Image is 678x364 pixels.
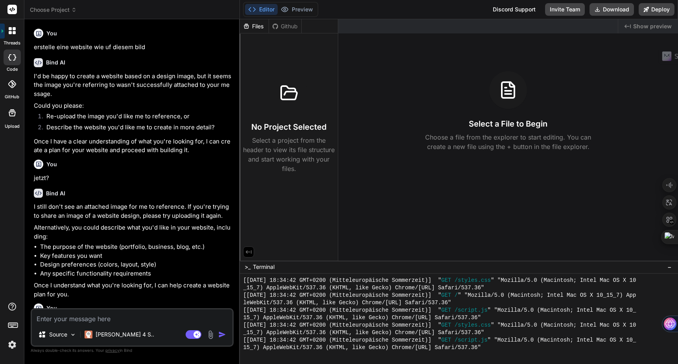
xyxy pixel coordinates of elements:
p: erstelle eine website wie uf diesem bild [34,43,232,52]
span: >_ [245,263,251,271]
div: Github [269,22,301,30]
h6: Bind AI [46,189,65,197]
span: " "Mozilla/5.0 (Macintosh; Intel Mac OS X 10_15_7) App [458,292,636,299]
h6: You [46,160,57,168]
img: Claude 4 Sonnet [85,331,92,338]
button: Preview [278,4,316,15]
p: Once I understand what you're looking for, I can help create a website plan for you. [34,281,232,299]
button: Download [590,3,634,16]
span: Show preview [633,22,672,30]
p: Alternatively, you could describe what you'd like in your website, including: [34,223,232,241]
span: _15_7) AppleWebKit/537.36 (KHTML, like Gecko) Chrome/[URL] Safari/537.36" [243,284,484,292]
img: Pick Models [70,331,76,338]
h6: You [46,304,57,312]
p: I'd be happy to create a website based on a design image, but it seems the image you're referring... [34,72,232,99]
button: Editor [245,4,278,15]
span: − [667,263,672,271]
span: GET [441,277,451,284]
h6: Bind AI [46,59,65,66]
span: [[DATE] 18:34:42 GMT+0200 (Mitteleuropäische Sommerzeit)] " [243,292,441,299]
span: Terminal [253,263,275,271]
span: [[DATE] 18:34:42 GMT+0200 (Mitteleuropäische Sommerzeit)] " [243,322,441,329]
span: /styles.css [455,277,491,284]
span: " "Mozilla/5.0 (Macintosh; Intel Mac OS X 10_ [488,336,636,344]
li: Any specific functionality requirements [40,269,232,278]
h3: No Project Selected [251,121,326,132]
p: Always double-check its answers. Your in Bind [31,347,234,354]
p: Once I have a clear understanding of what you're looking for, I can create a plan for your websit... [34,137,232,155]
label: code [7,66,18,73]
p: I still don't see an attached image for me to reference. If you're trying to share an image of a ... [34,202,232,220]
span: 15_7) AppleWebKit/537.36 (KHTML, like Gecko) Chrome/[URL] Safari/537.36" [243,314,481,322]
span: leWebKit/537.36 (KHTML, like Gecko) Chrome/[URL] Safari/537.36" [243,299,451,307]
span: [[DATE] 18:34:42 GMT+0200 (Mitteleuropäische Sommerzeit)] " [243,277,441,284]
h6: You [46,29,57,37]
span: /styles.css [455,322,491,329]
span: GET [441,336,451,344]
p: Select a project from the header to view its file structure and start working with your files. [243,136,335,173]
span: [[DATE] 18:34:42 GMT+0200 (Mitteleuropäische Sommerzeit)] " [243,307,441,314]
span: " "Mozilla/5.0 (Macintosh; Intel Mac OS X 10 [491,322,636,329]
span: _15_7) AppleWebKit/537.36 (KHTML, like Gecko) Chrome/[URL] Safari/537.36" [243,329,484,336]
p: jetzt? [34,174,232,183]
li: Key features you want [40,252,232,261]
span: /script.js [455,336,488,344]
span: /script.js [455,307,488,314]
span: Choose Project [30,6,77,14]
p: Could you please: [34,101,232,110]
li: Describe the website you'd like me to create in more detail? [40,123,232,134]
button: Invite Team [545,3,585,16]
span: GET [441,322,451,329]
button: − [666,261,673,273]
label: threads [4,40,20,46]
p: [PERSON_NAME] 4 S.. [96,331,154,338]
span: 15_7) AppleWebKit/537.36 (KHTML, like Gecko) Chrome/[URL] Safari/537.36" [243,344,481,351]
li: The purpose of the website (portfolio, business, blog, etc.) [40,243,232,252]
label: GitHub [5,94,19,100]
span: " "Mozilla/5.0 (Macintosh; Intel Mac OS X 10 [491,277,636,284]
button: Deploy [639,3,674,16]
span: privacy [105,348,120,353]
div: Discord Support [488,3,540,16]
li: Design preferences (colors, layout, style) [40,260,232,269]
img: attachment [206,330,215,339]
img: settings [6,338,19,351]
span: " "Mozilla/5.0 (Macintosh; Intel Mac OS X 10_ [488,307,636,314]
div: Files [240,22,269,30]
span: GET [441,307,451,314]
li: Re-upload the image you'd like me to reference, or [40,112,232,123]
p: Source [49,331,67,338]
span: [[DATE] 18:34:42 GMT+0200 (Mitteleuropäische Sommerzeit)] " [243,336,441,344]
span: / [455,292,458,299]
label: Upload [5,123,20,130]
p: Choose a file from the explorer to start editing. You can create a new file using the + button in... [420,132,596,151]
h3: Select a File to Begin [469,118,547,129]
img: icon [218,331,226,338]
span: GET [441,292,451,299]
